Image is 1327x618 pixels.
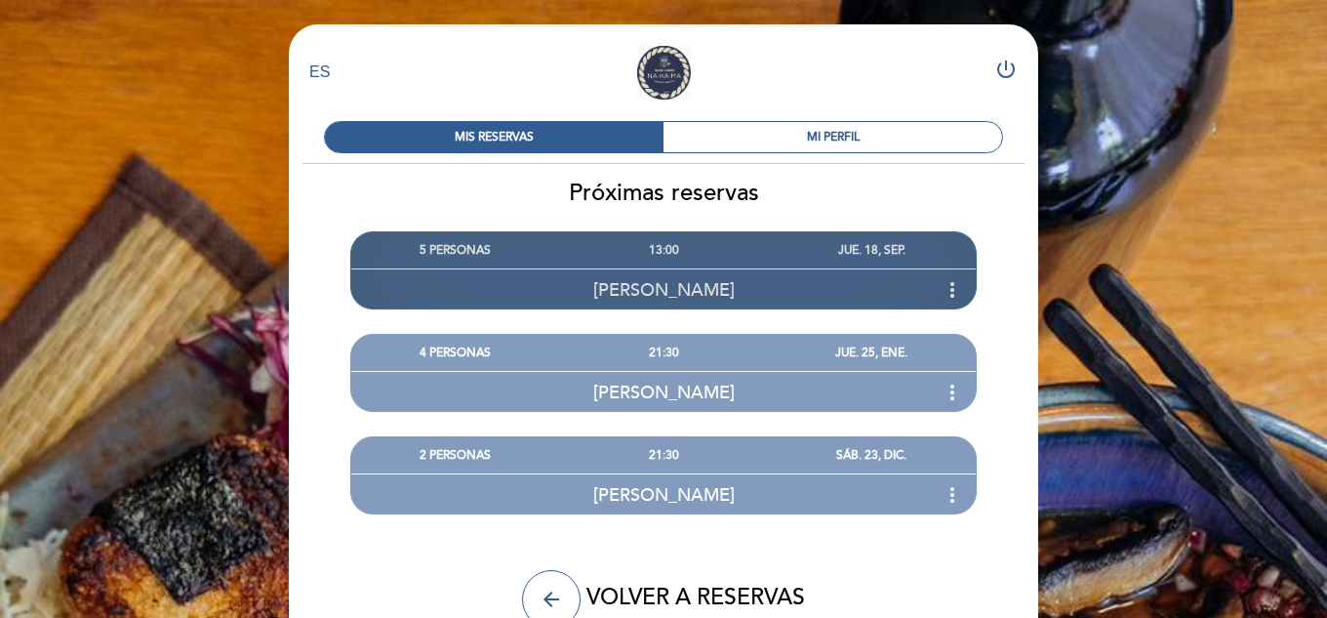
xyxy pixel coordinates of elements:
[351,335,559,371] div: 4 PERSONAS
[351,232,559,268] div: 5 PERSONAS
[994,58,1018,81] i: power_settings_new
[593,484,735,506] span: [PERSON_NAME]
[288,179,1039,207] h2: Próximas reservas
[593,279,735,301] span: [PERSON_NAME]
[325,122,663,152] div: MIS RESERVAS
[768,335,976,371] div: JUE. 25, ENE.
[586,584,805,611] span: VOLVER A RESERVAS
[559,335,767,371] div: 21:30
[663,122,1002,152] div: MI PERFIL
[994,58,1018,88] button: power_settings_new
[941,483,964,507] i: more_vert
[593,382,735,403] span: [PERSON_NAME]
[768,437,976,474] div: SÁB. 23, DIC.
[941,278,964,302] i: more_vert
[351,437,559,474] div: 2 PERSONAS
[941,381,964,404] i: more_vert
[540,588,563,611] i: arrow_back
[559,437,767,474] div: 21:30
[542,46,785,100] a: [PERSON_NAME]
[559,232,767,268] div: 13:00
[768,232,976,268] div: JUE. 18, SEP.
